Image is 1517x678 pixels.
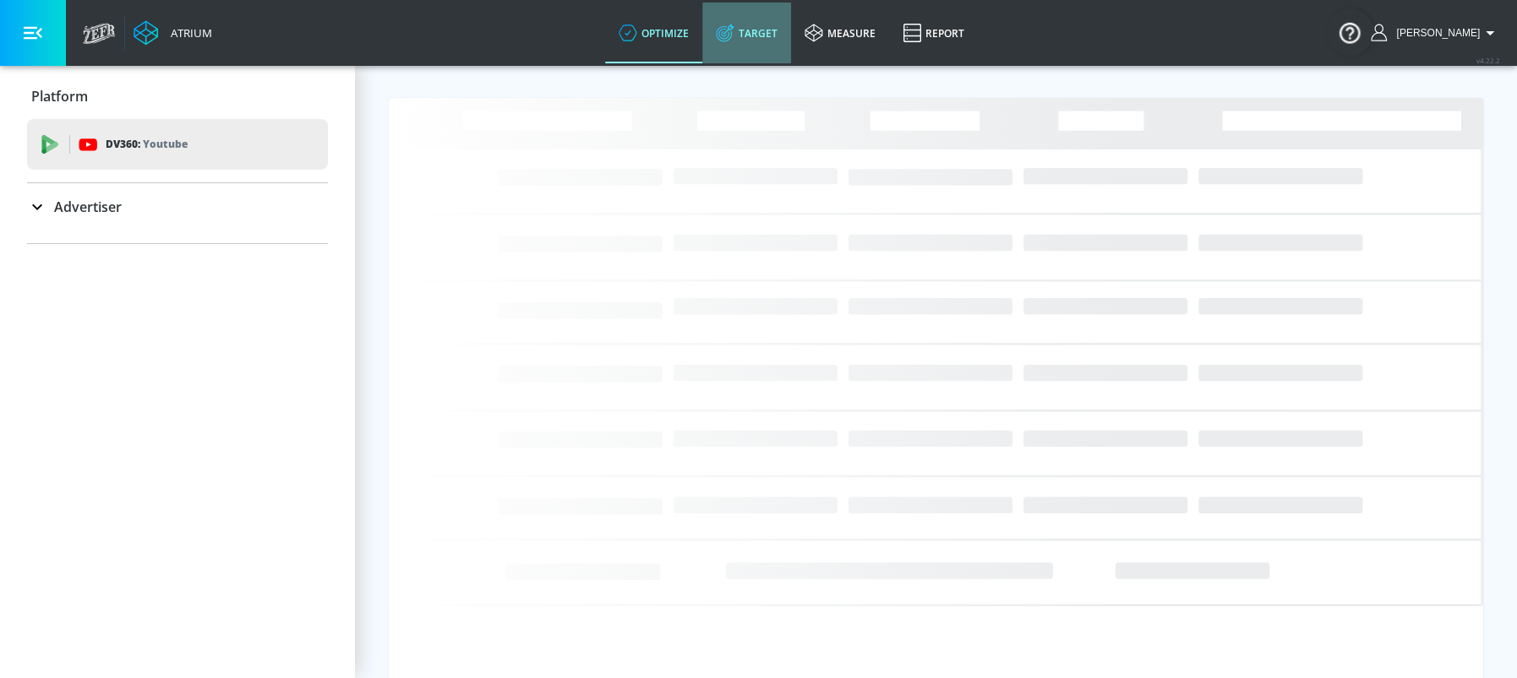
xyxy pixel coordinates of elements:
p: DV360: [106,135,188,154]
a: Report [889,3,978,63]
a: measure [791,3,889,63]
button: [PERSON_NAME] [1371,23,1500,43]
p: Advertiser [54,198,122,216]
a: Target [702,3,791,63]
a: Atrium [134,20,212,46]
div: Platform [27,73,328,120]
p: Youtube [143,135,188,153]
p: Platform [31,87,88,106]
span: login as: samantha.yip@zefr.com [1389,27,1480,39]
div: Atrium [164,25,212,41]
div: DV360: Youtube [27,119,328,170]
button: Open Resource Center [1326,8,1373,56]
span: v 4.22.2 [1476,56,1500,65]
a: optimize [605,3,702,63]
div: Advertiser [27,183,328,231]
